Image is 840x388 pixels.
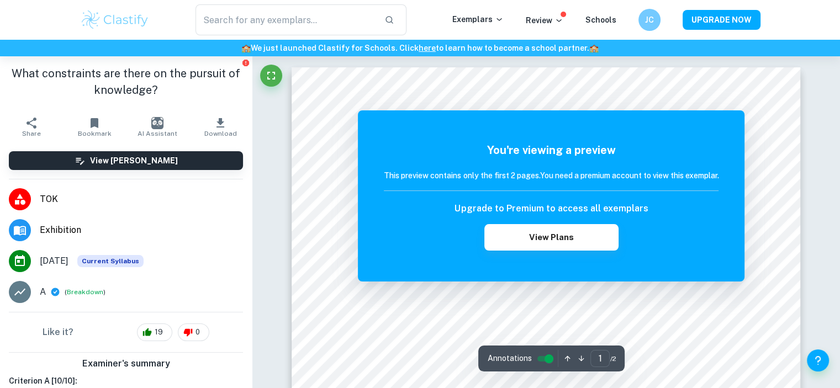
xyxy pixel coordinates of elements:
span: 19 [149,327,169,338]
div: This exemplar is based on the current syllabus. Feel free to refer to it for inspiration/ideas wh... [77,255,144,267]
button: AI Assistant [126,111,189,142]
button: Download [189,111,252,142]
span: Current Syllabus [77,255,144,267]
h5: You're viewing a preview [384,142,719,158]
h6: JC [643,14,656,26]
span: Bookmark [78,130,112,137]
p: Review [526,14,563,26]
h6: View [PERSON_NAME] [90,155,178,167]
span: 🏫 [589,44,599,52]
a: here [419,44,436,52]
span: AI Assistant [138,130,177,137]
button: Report issue [241,59,250,67]
h6: Criterion A [ 10 / 10 ]: [9,375,243,387]
button: View Plans [484,224,618,251]
h6: Like it? [43,326,73,339]
a: Schools [585,15,616,24]
button: JC [638,9,661,31]
button: Fullscreen [260,65,282,87]
span: Share [22,130,41,137]
img: AI Assistant [151,117,163,129]
button: Breakdown [67,287,103,297]
button: Help and Feedback [807,349,829,371]
span: 0 [189,327,206,338]
h1: What constraints are there on the pursuit of knowledge? [9,65,243,98]
button: Bookmark [63,111,126,142]
span: 🏫 [241,44,251,52]
p: Exemplars [452,13,504,25]
p: A [40,285,46,299]
span: Exhibition [40,224,243,237]
span: Download [204,130,237,137]
span: [DATE] [40,254,68,268]
h6: Upgrade to Premium to access all exemplars [455,202,648,215]
h6: This preview contains only the first 2 pages. You need a premium account to view this exemplar. [384,169,719,182]
button: View [PERSON_NAME] [9,151,243,170]
img: Clastify logo [80,9,150,31]
button: UPGRADE NOW [683,10,760,30]
span: TOK [40,193,243,206]
span: ( ) [65,287,105,297]
h6: Examiner's summary [4,357,247,370]
h6: We just launched Clastify for Schools. Click to learn how to become a school partner. [2,42,838,54]
span: Annotations [487,353,531,364]
span: / 2 [610,354,616,364]
input: Search for any exemplars... [196,4,376,35]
